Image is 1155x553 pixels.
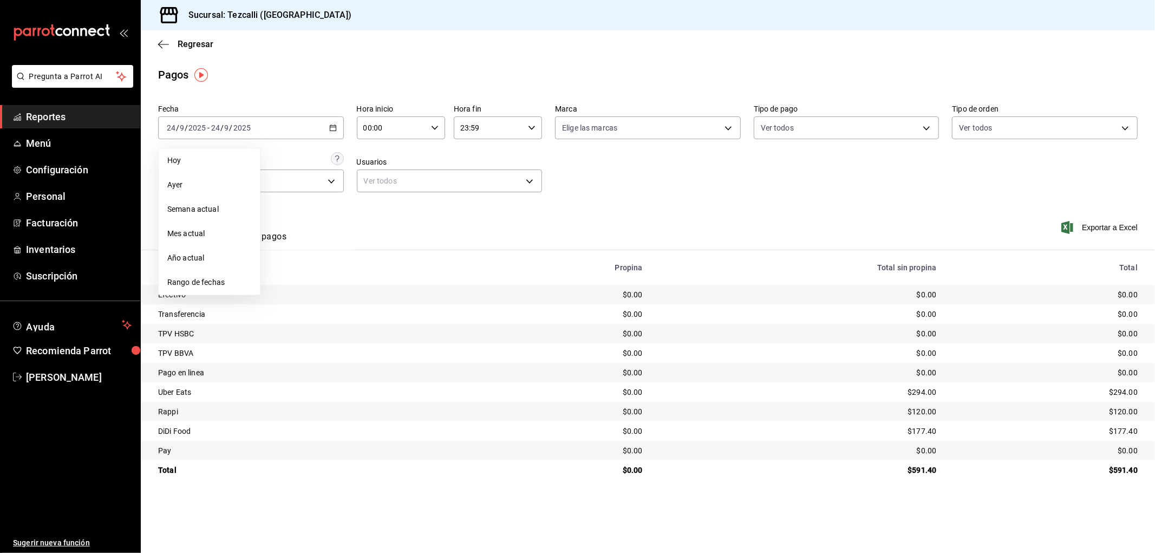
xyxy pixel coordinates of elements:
[660,263,937,272] div: Total sin propina
[357,106,445,113] label: Hora inicio
[660,465,937,476] div: $591.40
[246,231,286,250] button: Ver pagos
[487,367,642,378] div: $0.00
[562,122,617,133] span: Elige las marcas
[26,242,132,257] span: Inventarios
[158,387,470,398] div: Uber Eats
[26,109,132,124] span: Reportes
[487,406,642,417] div: $0.00
[26,318,118,331] span: Ayuda
[357,170,543,192] div: Ver todos
[487,445,642,456] div: $0.00
[158,106,344,113] label: Fecha
[167,252,251,264] span: Año actual
[660,445,937,456] div: $0.00
[487,309,642,320] div: $0.00
[224,123,230,132] input: --
[660,309,937,320] div: $0.00
[26,136,132,151] span: Menú
[954,289,1138,300] div: $0.00
[167,228,251,239] span: Mes actual
[954,348,1138,359] div: $0.00
[952,106,1138,113] label: Tipo de orden
[954,328,1138,339] div: $0.00
[26,216,132,230] span: Facturación
[660,328,937,339] div: $0.00
[954,406,1138,417] div: $120.00
[167,179,251,191] span: Ayer
[8,79,133,90] a: Pregunta a Parrot AI
[178,39,213,49] span: Regresar
[29,71,116,82] span: Pregunta a Parrot AI
[1063,221,1138,234] button: Exportar a Excel
[119,28,128,37] button: open_drawer_menu
[954,445,1138,456] div: $0.00
[220,123,224,132] span: /
[555,106,741,113] label: Marca
[158,406,470,417] div: Rappi
[954,263,1138,272] div: Total
[660,348,937,359] div: $0.00
[158,309,470,320] div: Transferencia
[26,162,132,177] span: Configuración
[167,155,251,166] span: Hoy
[954,465,1138,476] div: $591.40
[158,426,470,437] div: DiDi Food
[487,263,642,272] div: Propina
[487,426,642,437] div: $0.00
[26,370,132,385] span: [PERSON_NAME]
[754,106,939,113] label: Tipo de pago
[211,123,220,132] input: --
[158,328,470,339] div: TPV HSBC
[954,426,1138,437] div: $177.40
[188,123,206,132] input: ----
[487,465,642,476] div: $0.00
[12,65,133,88] button: Pregunta a Parrot AI
[158,465,470,476] div: Total
[959,122,992,133] span: Ver todos
[13,537,132,549] span: Sugerir nueva función
[158,67,189,83] div: Pagos
[487,348,642,359] div: $0.00
[158,263,470,272] div: Tipo de pago
[167,204,251,215] span: Semana actual
[167,277,251,288] span: Rango de fechas
[158,289,470,300] div: Efectivo
[230,123,233,132] span: /
[660,367,937,378] div: $0.00
[158,445,470,456] div: Pay
[185,123,188,132] span: /
[180,9,351,22] h3: Sucursal: Tezcalli ([GEOGRAPHIC_DATA])
[26,269,132,283] span: Suscripción
[207,123,210,132] span: -
[487,387,642,398] div: $0.00
[357,159,543,166] label: Usuarios
[660,289,937,300] div: $0.00
[179,123,185,132] input: --
[454,106,542,113] label: Hora fin
[158,39,213,49] button: Regresar
[487,328,642,339] div: $0.00
[194,68,208,82] img: Tooltip marker
[660,426,937,437] div: $177.40
[26,343,132,358] span: Recomienda Parrot
[158,348,470,359] div: TPV BBVA
[761,122,794,133] span: Ver todos
[26,189,132,204] span: Personal
[158,367,470,378] div: Pago en linea
[954,387,1138,398] div: $294.00
[954,367,1138,378] div: $0.00
[233,123,251,132] input: ----
[954,309,1138,320] div: $0.00
[487,289,642,300] div: $0.00
[176,123,179,132] span: /
[166,123,176,132] input: --
[660,406,937,417] div: $120.00
[660,387,937,398] div: $294.00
